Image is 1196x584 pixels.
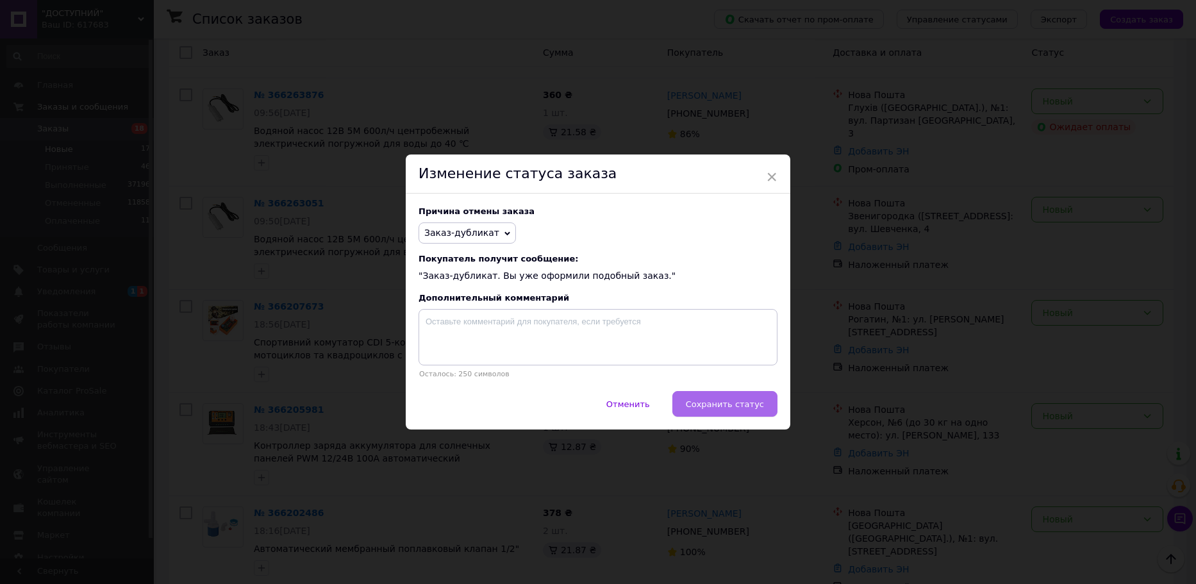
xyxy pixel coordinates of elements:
[419,293,777,303] div: Дополнительный комментарий
[419,206,777,216] div: Причина отмены заказа
[419,254,777,263] span: Покупатель получит сообщение:
[406,154,790,194] div: Изменение статуса заказа
[672,391,777,417] button: Сохранить статус
[419,254,777,283] div: "Заказ-дубликат. Вы уже оформили подобный заказ."
[686,399,764,409] span: Сохранить статус
[424,228,499,238] span: Заказ-дубликат
[606,399,650,409] span: Отменить
[419,370,777,378] p: Осталось: 250 символов
[593,391,663,417] button: Отменить
[766,166,777,188] span: ×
